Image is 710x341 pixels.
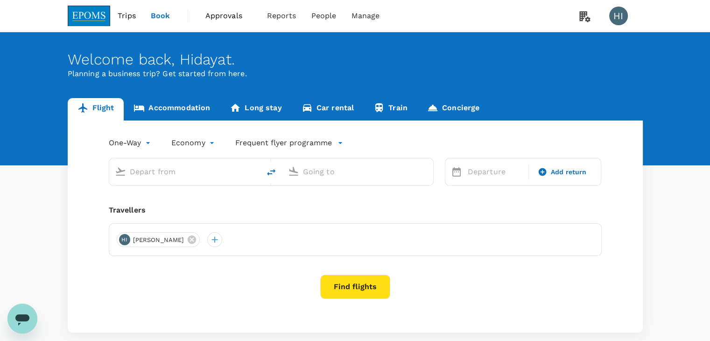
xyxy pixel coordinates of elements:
[68,51,643,68] div: Welcome back , Hidayat .
[119,234,130,245] div: HI
[267,10,296,21] span: Reports
[151,10,170,21] span: Book
[109,205,602,216] div: Travellers
[7,304,37,334] iframe: Button to launch messaging window
[609,7,628,25] div: HI
[253,170,255,172] button: Open
[130,164,240,179] input: Depart from
[311,10,337,21] span: People
[235,137,343,149] button: Frequent flyer programme
[118,10,136,21] span: Trips
[303,164,414,179] input: Going to
[468,166,523,178] p: Departure
[417,98,489,121] a: Concierge
[117,232,200,247] div: HI[PERSON_NAME]
[292,98,364,121] a: Car rental
[68,98,124,121] a: Flight
[127,235,190,245] span: [PERSON_NAME]
[364,98,417,121] a: Train
[235,137,332,149] p: Frequent flyer programme
[68,68,643,79] p: Planning a business trip? Get started from here.
[551,167,587,177] span: Add return
[260,161,282,184] button: delete
[109,135,153,150] div: One-Way
[171,135,217,150] div: Economy
[68,6,111,26] img: EPOMS SDN BHD
[320,275,390,299] button: Find flights
[124,98,220,121] a: Accommodation
[205,10,252,21] span: Approvals
[220,98,291,121] a: Long stay
[351,10,380,21] span: Manage
[427,170,429,172] button: Open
